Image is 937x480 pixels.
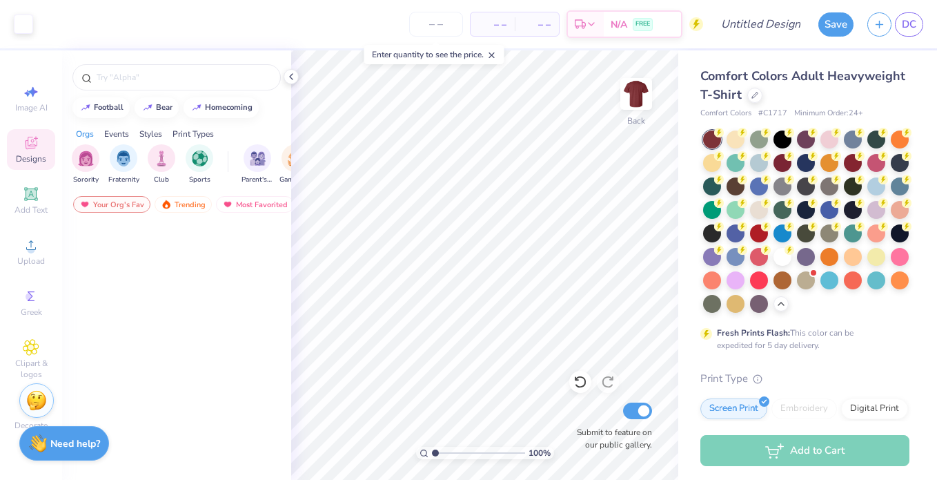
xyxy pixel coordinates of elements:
span: Fraternity [108,175,139,185]
div: Screen Print [700,399,767,419]
button: football [72,97,130,118]
span: DC [902,17,916,32]
span: Clipart & logos [7,358,55,380]
button: filter button [148,144,175,185]
img: trending.gif [161,200,172,209]
div: Back [627,115,645,127]
span: Comfort Colors Adult Heavyweight T-Shirt [700,68,905,103]
label: Submit to feature on our public gallery. [569,426,652,451]
button: filter button [279,144,311,185]
img: Fraternity Image [116,151,131,166]
strong: Fresh Prints Flash: [717,327,790,338]
span: 100 % [529,447,551,459]
div: filter for Fraternity [108,144,139,185]
span: Greek [21,307,42,318]
div: filter for Club [148,144,175,185]
div: Orgs [76,128,94,140]
img: Game Day Image [288,151,304,166]
img: Parent's Weekend Image [250,151,266,166]
div: Embroidery [771,399,837,419]
input: – – [409,12,463,37]
span: Decorate [14,420,48,431]
button: filter button [108,144,139,185]
span: FREE [635,19,650,29]
span: Parent's Weekend [241,175,273,185]
img: Back [622,80,650,108]
button: filter button [72,144,99,185]
div: Print Types [172,128,214,140]
div: Enter quantity to see the price. [364,45,504,64]
span: Image AI [15,102,48,113]
span: Sports [189,175,210,185]
button: filter button [241,144,273,185]
img: trend_line.gif [142,104,153,112]
img: Sports Image [192,151,208,166]
button: Save [818,12,854,37]
span: Minimum Order: 24 + [794,108,863,119]
div: Digital Print [841,399,908,419]
span: Add Text [14,204,48,215]
input: Try "Alpha" [95,70,272,84]
button: bear [135,97,179,118]
button: filter button [186,144,213,185]
span: # C1717 [758,108,787,119]
a: DC [895,12,923,37]
span: – – [479,17,506,32]
div: homecoming [205,104,253,111]
span: Club [154,175,169,185]
img: most_fav.gif [222,200,233,209]
div: bear [156,104,172,111]
div: football [94,104,124,111]
div: filter for Game Day [279,144,311,185]
div: Print Type [700,371,909,387]
img: Sorority Image [78,151,94,166]
div: filter for Parent's Weekend [241,144,273,185]
span: Designs [16,153,46,164]
img: trend_line.gif [191,104,202,112]
img: trend_line.gif [80,104,91,112]
span: Upload [17,256,45,267]
button: homecoming [184,97,259,118]
div: Events [104,128,129,140]
div: Trending [155,196,212,213]
img: Club Image [154,151,169,166]
span: N/A [611,17,627,32]
span: Game Day [279,175,311,185]
span: – – [523,17,551,32]
img: most_fav.gif [79,200,90,209]
div: Most Favorited [216,196,294,213]
div: filter for Sorority [72,144,99,185]
input: Untitled Design [710,10,811,38]
strong: Need help? [50,437,100,450]
span: Comfort Colors [700,108,751,119]
div: Your Org's Fav [73,196,150,213]
div: filter for Sports [186,144,213,185]
div: This color can be expedited for 5 day delivery. [717,327,887,352]
span: Sorority [73,175,99,185]
div: Styles [139,128,162,140]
